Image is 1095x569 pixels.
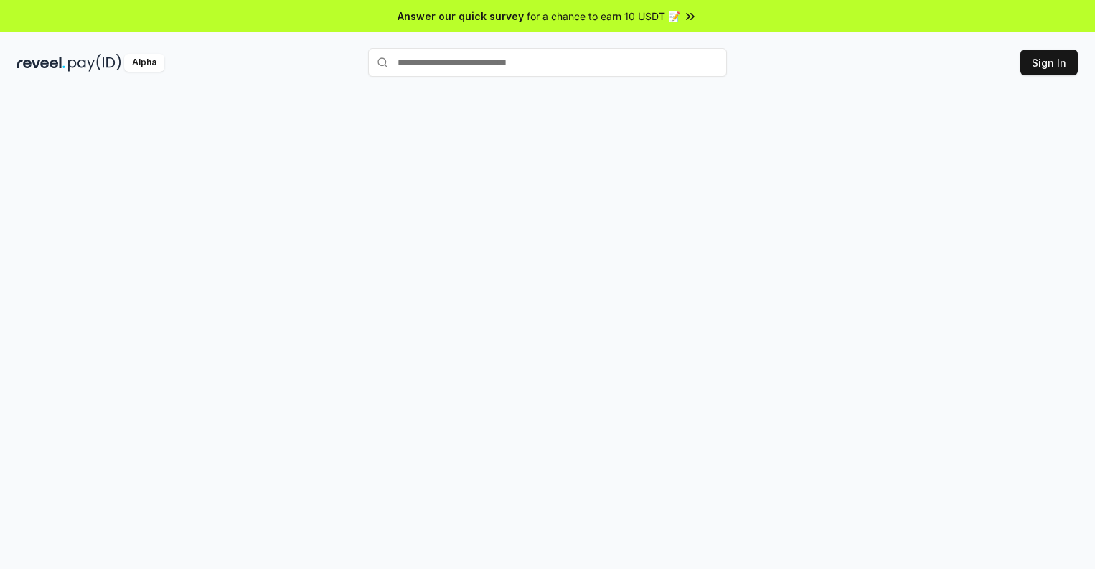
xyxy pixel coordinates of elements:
[1020,50,1078,75] button: Sign In
[527,9,680,24] span: for a chance to earn 10 USDT 📝
[68,54,121,72] img: pay_id
[17,54,65,72] img: reveel_dark
[124,54,164,72] div: Alpha
[398,9,524,24] span: Answer our quick survey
